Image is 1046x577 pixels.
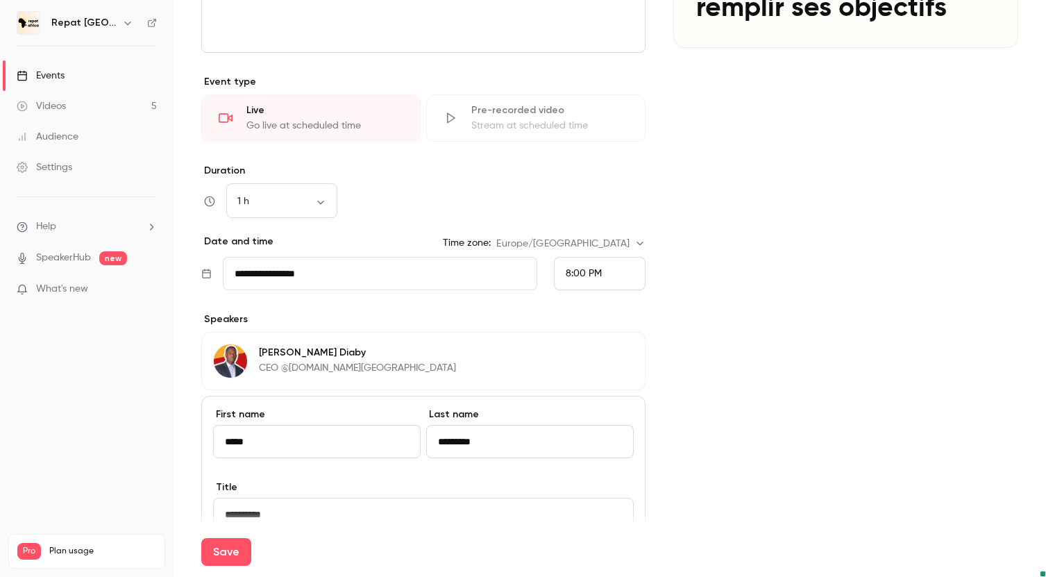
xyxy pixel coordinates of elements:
div: Go live at scheduled time [246,119,403,133]
div: From [554,257,646,290]
p: Date and time [201,235,273,249]
span: Help [36,219,56,234]
img: Kara Diaby [214,344,247,378]
div: Events [17,69,65,83]
img: Repat Africa [17,12,40,34]
div: Pre-recorded video [471,103,628,117]
p: Speakers [201,312,646,326]
li: help-dropdown-opener [17,219,157,234]
span: 8:00 PM [566,269,602,278]
div: Settings [17,160,72,174]
p: Event type [201,75,646,89]
div: Live [246,103,403,117]
div: Stream at scheduled time [471,119,628,133]
label: Duration [201,164,646,178]
p: [PERSON_NAME] Diaby [259,346,456,360]
h6: Repat [GEOGRAPHIC_DATA] [51,16,117,30]
span: What's new [36,282,88,296]
div: Kara Diaby[PERSON_NAME] DiabyCEO @[DOMAIN_NAME][GEOGRAPHIC_DATA] [201,332,646,390]
label: Time zone: [443,236,491,250]
div: Videos [17,99,66,113]
div: LiveGo live at scheduled time [201,94,421,142]
iframe: Noticeable Trigger [140,283,157,296]
div: Pre-recorded videoStream at scheduled time [426,94,646,142]
a: SpeakerHub [36,251,91,265]
span: Pro [17,543,41,560]
button: Save [201,538,251,566]
div: Audience [17,130,78,144]
label: Last name [426,408,634,421]
div: 1 h [226,194,337,208]
p: CEO @[DOMAIN_NAME][GEOGRAPHIC_DATA] [259,361,456,375]
span: Plan usage [49,546,156,557]
label: Title [213,480,634,494]
label: First name [213,408,421,421]
span: new [99,251,127,265]
div: Europe/[GEOGRAPHIC_DATA] [496,237,645,251]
